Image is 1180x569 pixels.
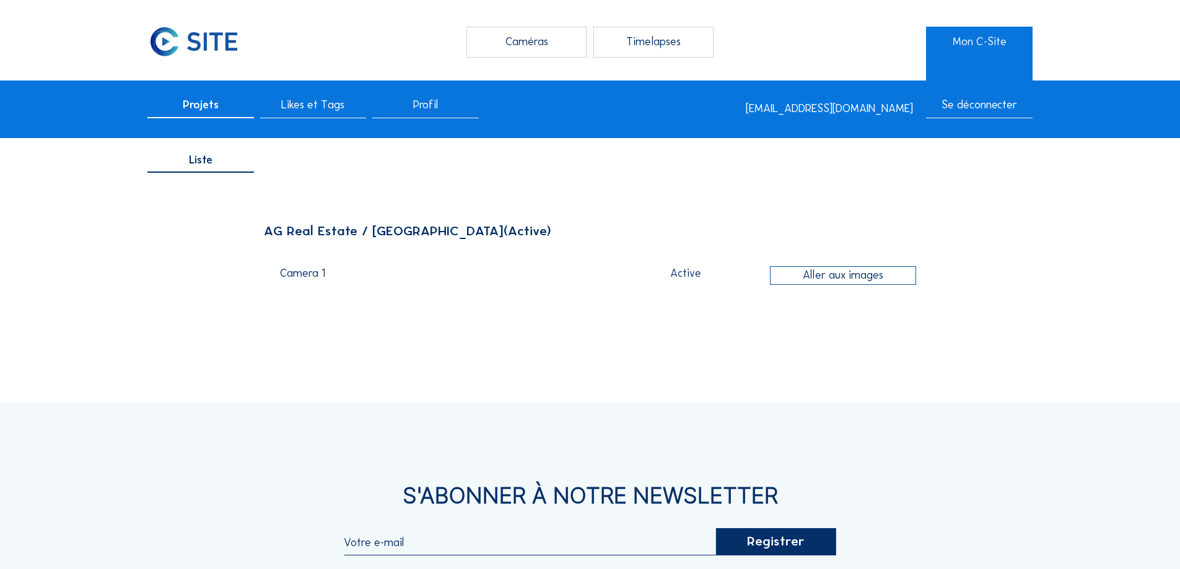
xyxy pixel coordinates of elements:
[715,528,836,555] div: Registrer
[147,27,253,58] a: C-SITE Logo
[264,225,916,238] div: AG Real Estate / [GEOGRAPHIC_DATA]
[593,27,714,58] div: Timelapses
[926,100,1032,118] div: Se déconnecter
[770,266,916,284] div: Aller aux images
[610,268,763,279] div: Active
[746,103,913,115] div: [EMAIL_ADDRESS][DOMAIN_NAME]
[413,100,438,111] span: Profil
[189,155,212,166] span: Liste
[147,485,1033,507] div: S'Abonner à notre newsletter
[926,27,1032,58] a: Mon C-Site
[280,268,602,287] div: Camera 1
[147,27,240,58] img: C-SITE Logo
[344,536,715,549] input: Votre e-mail
[281,100,344,111] span: Likes et Tags
[504,223,551,239] span: (Active)
[466,27,587,58] div: Caméras
[183,100,219,111] span: Projets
